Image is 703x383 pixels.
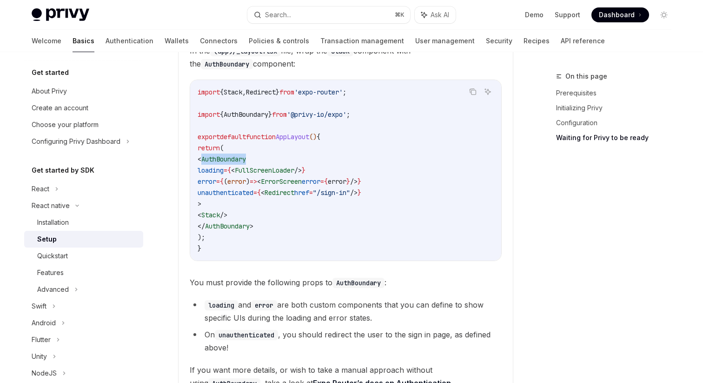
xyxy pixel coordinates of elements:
[309,133,317,141] span: ()
[320,30,404,52] a: Transaction management
[525,10,544,20] a: Demo
[276,88,279,96] span: }
[294,88,343,96] span: 'expo-router'
[24,264,143,281] a: Features
[657,7,671,22] button: Toggle dark mode
[32,136,120,147] div: Configuring Privy Dashboard
[350,188,358,197] span: />
[395,11,405,19] span: ⌘ K
[215,330,278,340] code: unauthenticated
[224,88,242,96] span: Stack
[32,200,70,211] div: React native
[246,133,276,141] span: function
[198,166,224,175] span: loading
[198,133,220,141] span: export
[220,211,227,219] span: />
[165,30,189,52] a: Wallets
[565,71,607,82] span: On this page
[272,110,287,119] span: from
[317,133,320,141] span: {
[265,188,294,197] span: Redirect
[32,67,69,78] h5: Get started
[37,234,57,245] div: Setup
[246,88,276,96] span: Redirect
[37,217,69,228] div: Installation
[415,7,456,23] button: Ask AI
[198,144,220,152] span: return
[32,317,56,329] div: Android
[198,222,205,230] span: </
[346,177,350,186] span: }
[190,276,502,289] span: You must provide the following props to :
[190,298,502,324] li: and are both custom components that you can define to show specific UIs during the loading and er...
[198,88,220,96] span: import
[224,166,227,175] span: =
[201,155,246,163] span: AuthBoundary
[24,214,143,231] a: Installation
[467,86,479,98] button: Copy the contents from the code block
[200,30,238,52] a: Connectors
[224,177,227,186] span: (
[257,177,261,186] span: <
[250,222,253,230] span: >
[205,222,250,230] span: AuthBoundary
[201,59,253,69] code: AuthBoundary
[242,88,246,96] span: ,
[32,165,94,176] h5: Get started by SDK
[224,110,268,119] span: AuthBoundary
[198,177,216,186] span: error
[279,88,294,96] span: from
[556,130,679,145] a: Waiting for Privy to be ready
[257,188,261,197] span: {
[205,300,238,310] code: loading
[190,328,502,354] li: On , you should redirect the user to the sign in page, as defined above!
[268,110,272,119] span: }
[328,177,346,186] span: error
[32,334,51,345] div: Flutter
[302,177,320,186] span: error
[332,278,385,288] code: AuthBoundary
[235,166,294,175] span: FullScreenLoader
[32,183,49,195] div: React
[591,7,649,22] a: Dashboard
[37,284,69,295] div: Advanced
[220,88,224,96] span: {
[198,200,201,208] span: >
[198,155,201,163] span: <
[294,188,309,197] span: href
[227,177,246,186] span: error
[599,10,635,20] span: Dashboard
[524,30,550,52] a: Recipes
[24,116,143,133] a: Choose your platform
[216,177,220,186] span: =
[220,133,246,141] span: default
[24,231,143,248] a: Setup
[190,44,502,70] span: In the file, wrap the component with the component:
[32,351,47,362] div: Unity
[287,110,346,119] span: '@privy-io/expo'
[220,110,224,119] span: {
[261,188,265,197] span: <
[261,177,302,186] span: ErrorScreen
[246,177,250,186] span: )
[346,110,350,119] span: ;
[201,211,220,219] span: Stack
[276,133,309,141] span: AppLayout
[227,166,231,175] span: {
[32,119,99,130] div: Choose your platform
[198,211,201,219] span: <
[253,188,257,197] span: =
[302,166,305,175] span: }
[24,83,143,100] a: About Privy
[486,30,512,52] a: Security
[73,30,94,52] a: Basics
[32,102,88,114] div: Create an account
[32,368,57,379] div: NodeJS
[32,301,46,312] div: Swift
[555,10,580,20] a: Support
[294,166,302,175] span: />
[32,86,67,97] div: About Privy
[251,300,277,310] code: error
[247,7,410,23] button: Search...⌘K
[358,177,361,186] span: }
